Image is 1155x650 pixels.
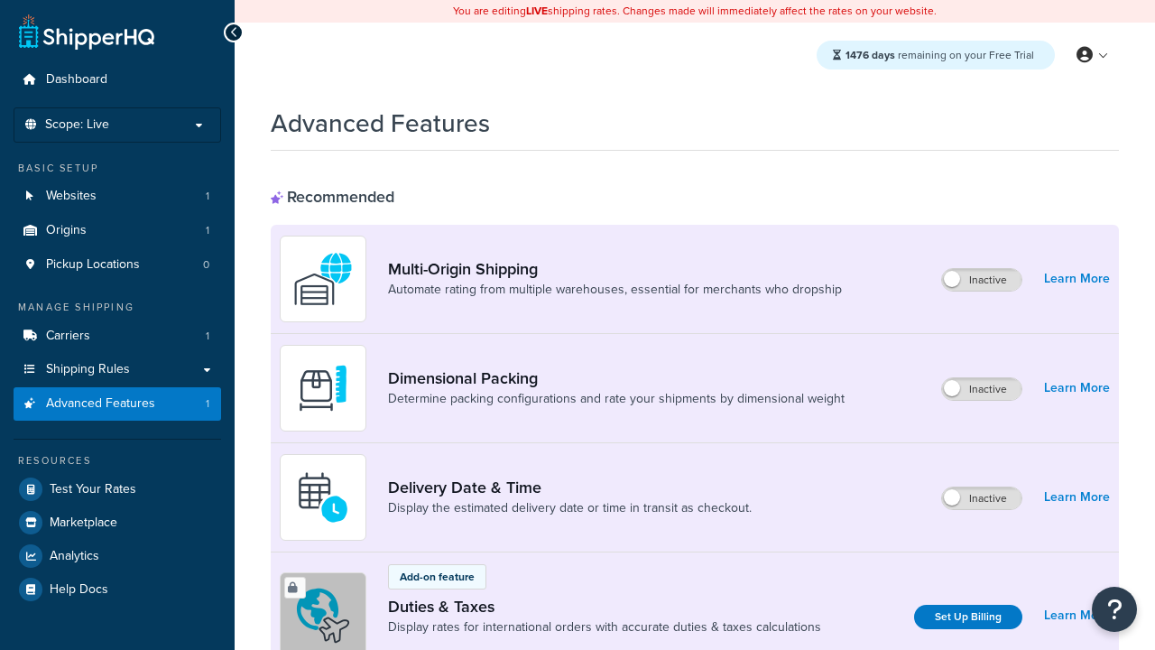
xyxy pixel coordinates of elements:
[914,605,1022,629] a: Set Up Billing
[388,499,752,517] a: Display the estimated delivery date or time in transit as checkout.
[206,223,209,238] span: 1
[14,387,221,421] li: Advanced Features
[50,549,99,564] span: Analytics
[46,396,155,412] span: Advanced Features
[388,259,842,279] a: Multi-Origin Shipping
[400,569,475,585] p: Add-on feature
[942,487,1021,509] label: Inactive
[1044,603,1110,628] a: Learn More
[50,515,117,531] span: Marketplace
[388,368,845,388] a: Dimensional Packing
[46,257,140,273] span: Pickup Locations
[388,478,752,497] a: Delivery Date & Time
[14,300,221,315] div: Manage Shipping
[206,329,209,344] span: 1
[46,72,107,88] span: Dashboard
[46,223,87,238] span: Origins
[14,248,221,282] a: Pickup Locations0
[291,247,355,311] img: WatD5o0RtDAAAAAElFTkSuQmCC
[46,189,97,204] span: Websites
[291,357,355,420] img: DTVBYsAAAAAASUVORK5CYII=
[46,362,130,377] span: Shipping Rules
[14,161,221,176] div: Basic Setup
[1092,587,1137,632] button: Open Resource Center
[291,466,355,529] img: gfkeb5ejjkALwAAAABJRU5ErkJggg==
[942,269,1021,291] label: Inactive
[50,482,136,497] span: Test Your Rates
[14,506,221,539] a: Marketplace
[1044,266,1110,292] a: Learn More
[1044,376,1110,401] a: Learn More
[14,353,221,386] a: Shipping Rules
[845,47,895,63] strong: 1476 days
[203,257,209,273] span: 0
[14,540,221,572] a: Analytics
[14,214,221,247] a: Origins1
[45,117,109,133] span: Scope: Live
[388,597,821,617] a: Duties & Taxes
[388,281,842,299] a: Automate rating from multiple warehouses, essential for merchants who dropship
[14,573,221,606] a: Help Docs
[14,180,221,213] li: Websites
[46,329,90,344] span: Carriers
[14,63,221,97] a: Dashboard
[206,396,209,412] span: 1
[388,618,821,636] a: Display rates for international orders with accurate duties & taxes calculations
[14,320,221,353] li: Carriers
[526,3,548,19] b: LIVE
[14,248,221,282] li: Pickup Locations
[14,214,221,247] li: Origins
[271,187,394,207] div: Recommended
[14,180,221,213] a: Websites1
[942,378,1021,400] label: Inactive
[845,47,1034,63] span: remaining on your Free Trial
[14,320,221,353] a: Carriers1
[271,106,490,141] h1: Advanced Features
[206,189,209,204] span: 1
[14,473,221,506] a: Test Your Rates
[388,390,845,408] a: Determine packing configurations and rate your shipments by dimensional weight
[14,387,221,421] a: Advanced Features1
[50,582,108,598] span: Help Docs
[1044,485,1110,510] a: Learn More
[14,453,221,469] div: Resources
